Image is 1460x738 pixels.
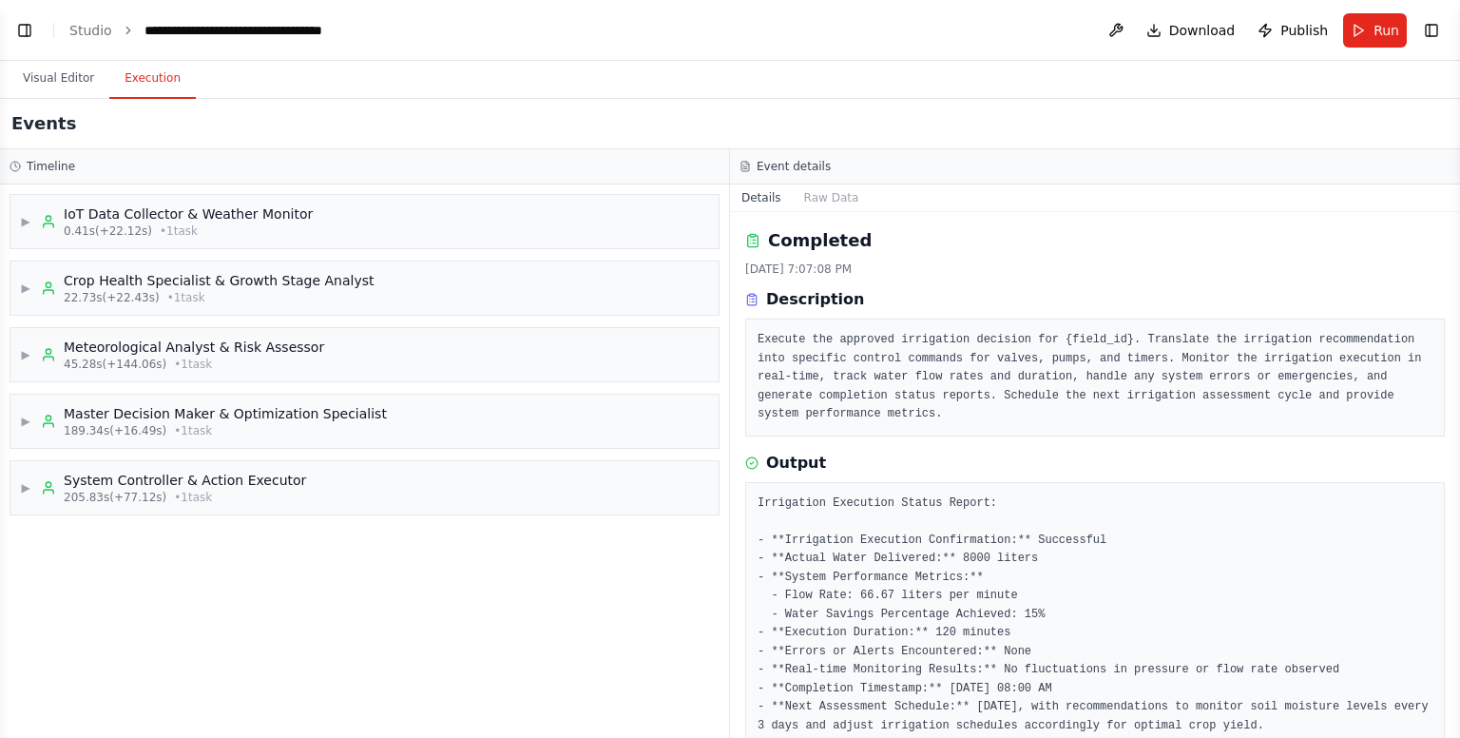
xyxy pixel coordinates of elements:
span: ▶ [20,414,31,429]
button: Download [1139,13,1243,48]
span: ▶ [20,214,31,229]
h3: Event details [757,159,831,174]
span: • 1 task [167,290,205,305]
div: [DATE] 7:07:08 PM [745,262,1445,277]
div: Meteorological Analyst & Risk Assessor [64,338,324,357]
button: Details [730,184,793,211]
div: Master Decision Maker & Optimization Specialist [64,404,387,423]
h2: Completed [768,227,872,254]
h3: Timeline [27,159,75,174]
h3: Description [766,288,864,311]
button: Publish [1250,13,1335,48]
nav: breadcrumb [69,21,322,40]
div: IoT Data Collector & Weather Monitor [64,204,313,223]
button: Run [1343,13,1407,48]
div: System Controller & Action Executor [64,471,306,490]
span: 22.73s (+22.43s) [64,290,160,305]
span: • 1 task [160,223,198,239]
button: Raw Data [793,184,871,211]
span: Run [1374,21,1399,40]
span: ▶ [20,281,31,296]
div: Crop Health Specialist & Growth Stage Analyst [64,271,375,290]
button: Visual Editor [8,59,109,99]
span: 189.34s (+16.49s) [64,423,166,438]
a: Studio [69,23,112,38]
span: ▶ [20,480,31,495]
h3: Output [766,452,826,475]
button: Show left sidebar [11,17,38,44]
span: • 1 task [174,490,212,505]
h2: Events [11,110,76,137]
span: ▶ [20,347,31,362]
span: 45.28s (+144.06s) [64,357,166,372]
pre: Execute the approved irrigation decision for {field_id}. Translate the irrigation recommendation ... [758,331,1432,424]
pre: Irrigation Execution Status Report: - **Irrigation Execution Confirmation:** Successful - **Actua... [758,495,1432,736]
span: 205.83s (+77.12s) [64,490,166,505]
span: • 1 task [174,357,212,372]
button: Show right sidebar [1418,17,1445,44]
span: • 1 task [174,423,212,438]
span: Publish [1280,21,1328,40]
span: 0.41s (+22.12s) [64,223,152,239]
button: Execution [109,59,196,99]
span: Download [1169,21,1236,40]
